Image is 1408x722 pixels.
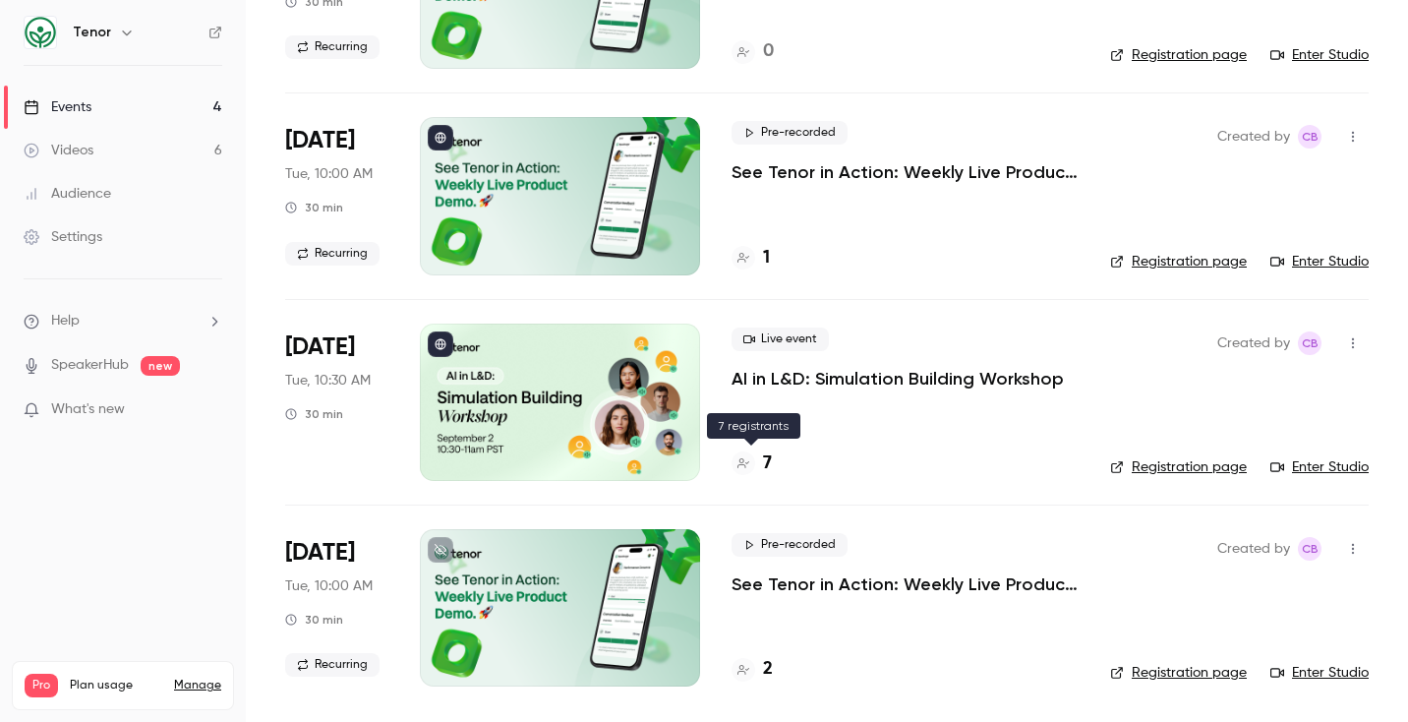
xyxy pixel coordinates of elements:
h4: 1 [763,245,770,271]
span: CB [1302,331,1319,355]
span: Tue, 10:00 AM [285,164,373,184]
a: See Tenor in Action: Weekly Live Product Demo 🚀 [732,160,1079,184]
span: Tue, 10:00 AM [285,576,373,596]
div: Videos [24,141,93,160]
div: 30 min [285,200,343,215]
span: new [141,356,180,376]
a: See Tenor in Action: Weekly Live Product Demo 🚀 [732,572,1079,596]
a: 2 [732,656,773,683]
a: 7 [732,451,772,477]
a: Manage [174,678,221,693]
a: Registration page [1110,45,1247,65]
div: 30 min [285,406,343,422]
span: CB [1302,125,1319,149]
h4: 0 [763,38,774,65]
div: 30 min [285,612,343,628]
img: Tenor [25,17,56,48]
a: Enter Studio [1270,457,1369,477]
a: 0 [732,38,774,65]
a: Registration page [1110,457,1247,477]
span: Created by [1217,331,1290,355]
a: AI in L&D: Simulation Building Workshop [732,367,1064,391]
span: Tue, 10:30 AM [285,371,371,391]
a: Enter Studio [1270,252,1369,271]
span: Pro [25,674,58,697]
span: CB [1302,537,1319,561]
span: What's new [51,399,125,420]
span: [DATE] [285,537,355,569]
div: Sep 9 Tue, 10:00 AM (America/Los Angeles) [285,529,388,687]
span: Recurring [285,35,380,59]
a: SpeakerHub [51,355,129,376]
li: help-dropdown-opener [24,311,222,331]
span: Live event [732,328,829,351]
span: Help [51,311,80,331]
span: Recurring [285,242,380,266]
a: Enter Studio [1270,663,1369,683]
div: Sep 2 Tue, 10:30 AM (America/Los Angeles) [285,324,388,481]
span: Created by [1217,537,1290,561]
span: Chloe Beard [1298,331,1321,355]
iframe: Noticeable Trigger [199,401,222,419]
h6: Tenor [73,23,111,42]
span: Chloe Beard [1298,537,1321,561]
span: Created by [1217,125,1290,149]
span: Plan usage [70,678,162,693]
a: 1 [732,245,770,271]
div: Aug 26 Tue, 10:00 AM (America/Los Angeles) [285,117,388,274]
span: Chloe Beard [1298,125,1321,149]
span: Recurring [285,653,380,677]
a: Enter Studio [1270,45,1369,65]
div: Events [24,97,91,117]
div: Settings [24,227,102,247]
div: Audience [24,184,111,204]
span: [DATE] [285,125,355,156]
span: Pre-recorded [732,533,848,557]
a: Registration page [1110,663,1247,683]
h4: 7 [763,451,772,477]
span: [DATE] [285,331,355,363]
a: Registration page [1110,252,1247,271]
h4: 2 [763,656,773,683]
span: Pre-recorded [732,121,848,145]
